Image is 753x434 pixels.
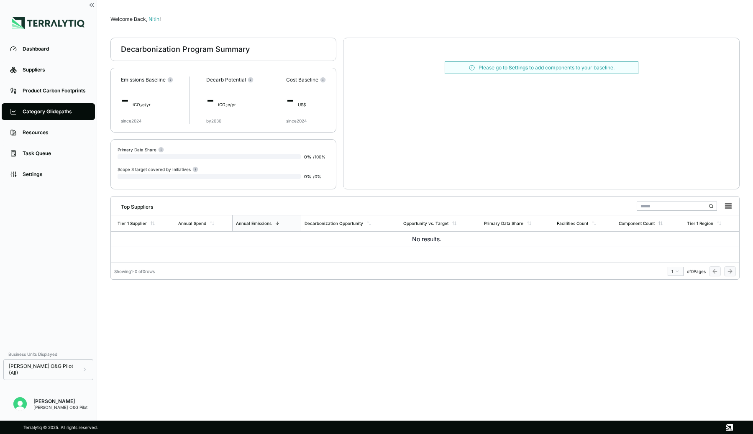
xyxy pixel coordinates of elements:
a: Settings [509,64,528,71]
span: 0 % [304,154,311,159]
img: Nitin Shetty [13,397,27,411]
div: [PERSON_NAME] [33,398,87,405]
div: Tier 1 Region [687,221,713,226]
div: Facilities Count [557,221,588,226]
div: Tier 1 Supplier [118,221,147,226]
div: Product Carbon Footprints [23,87,87,94]
div: - [121,87,173,113]
div: Component Count [619,221,655,226]
div: Decarbonization Program Summary [121,44,250,54]
div: by 2030 [206,118,221,123]
div: Annual Spend [178,221,206,226]
span: ! [159,16,161,22]
div: Settings [23,171,87,178]
div: Scope 3 target covered by Initiatives [118,166,198,172]
div: Decarb Potential [206,77,254,83]
span: of 0 Pages [687,269,706,274]
div: Primary Data Share [484,221,523,226]
span: t CO e/yr [218,102,236,107]
div: Top Suppliers [114,200,153,210]
div: Suppliers [23,66,87,73]
div: Emissions Baseline [121,77,173,83]
div: Resources [23,129,87,136]
span: / 100 % [313,154,325,159]
div: since 2024 [286,118,307,123]
div: Showing 1 - 0 of 0 rows [114,269,155,274]
td: No results. [111,232,739,247]
sub: 2 [225,104,228,108]
button: Open user button [10,394,30,414]
div: Category Glidepaths [23,108,87,115]
div: [PERSON_NAME] O&G Pilot [33,405,87,410]
button: 1 [668,267,684,276]
img: Logo [12,17,85,29]
sub: 2 [140,104,142,108]
div: Dashboard [23,46,87,52]
span: / 0 % [313,174,321,179]
div: Please go to to add components to your baseline. [479,64,615,71]
span: Nitin [149,16,161,22]
div: Task Queue [23,150,87,157]
span: [PERSON_NAME] O&G Pilot (All) [9,363,82,376]
div: since 2024 [121,118,141,123]
span: 0 % [304,174,311,179]
div: 1 [671,269,680,274]
div: Cost Baseline [286,77,326,83]
div: Decarbonization Opportunity [305,221,363,226]
span: US$ [298,102,306,107]
div: Annual Emissions [236,221,271,226]
div: Business Units Displayed [3,349,93,359]
div: Opportunity vs. Target [403,221,448,226]
div: - [286,87,326,113]
span: t CO e/yr [133,102,151,107]
div: Welcome Back, [110,16,740,23]
div: Primary Data Share [118,146,164,153]
div: - [206,87,254,113]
